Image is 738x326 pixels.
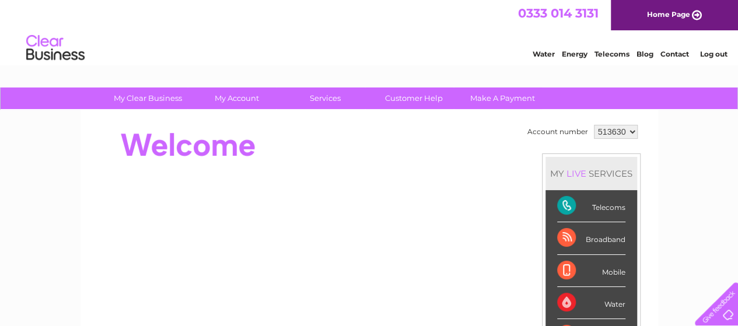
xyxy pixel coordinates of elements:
[557,222,625,254] div: Broadband
[636,50,653,58] a: Blog
[94,6,645,57] div: Clear Business is a trading name of Verastar Limited (registered in [GEOGRAPHIC_DATA] No. 3667643...
[26,30,85,66] img: logo.png
[557,287,625,319] div: Water
[564,168,589,179] div: LIVE
[545,157,637,190] div: MY SERVICES
[188,87,285,109] a: My Account
[518,6,599,20] a: 0333 014 3131
[594,50,629,58] a: Telecoms
[562,50,587,58] a: Energy
[660,50,689,58] a: Contact
[277,87,373,109] a: Services
[557,255,625,287] div: Mobile
[557,190,625,222] div: Telecoms
[366,87,462,109] a: Customer Help
[454,87,551,109] a: Make A Payment
[100,87,196,109] a: My Clear Business
[699,50,727,58] a: Log out
[524,122,591,142] td: Account number
[533,50,555,58] a: Water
